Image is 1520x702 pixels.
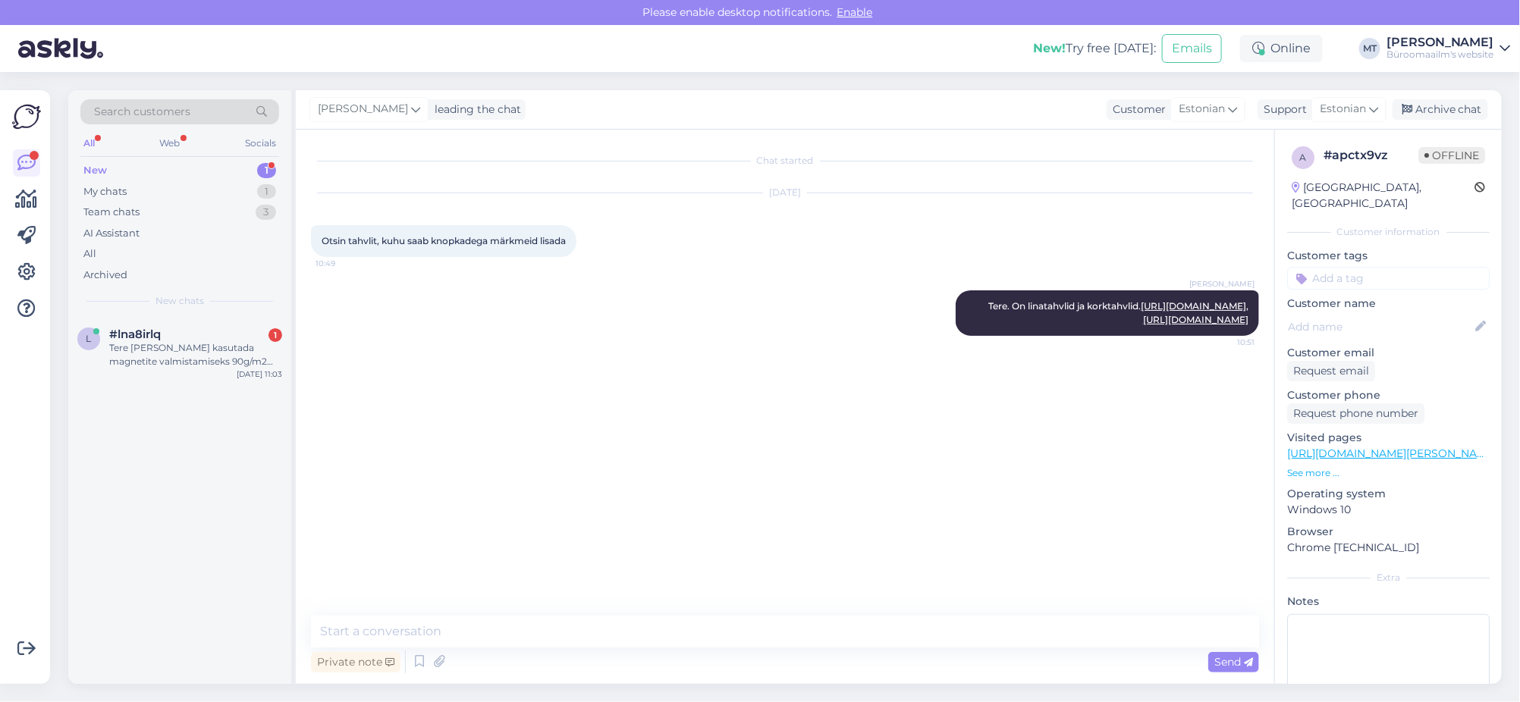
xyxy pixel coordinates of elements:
[1189,278,1255,290] span: [PERSON_NAME]
[1387,36,1511,61] a: [PERSON_NAME]Büroomaailm's website
[1033,39,1156,58] div: Try free [DATE]:
[1287,296,1490,312] p: Customer name
[83,205,140,220] div: Team chats
[1418,147,1485,164] span: Offline
[83,246,96,262] div: All
[1287,387,1490,403] p: Customer phone
[157,133,184,153] div: Web
[1287,502,1490,518] p: Windows 10
[1393,99,1488,120] div: Archive chat
[1287,403,1424,424] div: Request phone number
[83,184,127,199] div: My chats
[1287,447,1496,460] a: [URL][DOMAIN_NAME][PERSON_NAME]
[322,235,566,246] span: Otsin tahvlit, kuhu saab knopkadega märkmeid lisada
[242,133,279,153] div: Socials
[1287,524,1490,540] p: Browser
[1387,49,1494,61] div: Büroomaailm's website
[257,184,276,199] div: 1
[86,333,92,344] span: l
[1287,248,1490,264] p: Customer tags
[1179,101,1225,118] span: Estonian
[1287,594,1490,610] p: Notes
[1141,300,1246,312] a: [URL][DOMAIN_NAME]
[257,163,276,178] div: 1
[269,328,282,342] div: 1
[429,102,521,118] div: leading the chat
[1320,101,1366,118] span: Estonian
[988,300,1248,325] span: Tere. On linatahvlid ja korktahvlid. ,
[1359,38,1380,59] div: MT
[1240,35,1323,62] div: Online
[1287,361,1375,381] div: Request email
[1143,314,1248,325] a: [URL][DOMAIN_NAME]
[316,258,372,269] span: 10:49
[80,133,98,153] div: All
[155,294,204,308] span: New chats
[1287,571,1490,584] div: Extra
[12,102,41,131] img: Askly Logo
[109,327,161,341] span: #lna8irlq
[109,341,282,368] div: Tere [PERSON_NAME] kasutada magnetite valmistamiseks 90g/m2 paberit et pildid oleksid ilusad ja e...
[311,154,1259,168] div: Chat started
[1292,180,1474,212] div: [GEOGRAPHIC_DATA], [GEOGRAPHIC_DATA]
[256,205,276,220] div: 3
[1258,102,1307,118] div: Support
[1287,345,1490,361] p: Customer email
[1387,36,1494,49] div: [PERSON_NAME]
[1198,337,1255,348] span: 10:51
[1287,267,1490,290] input: Add a tag
[311,186,1259,199] div: [DATE]
[1287,486,1490,502] p: Operating system
[1300,152,1307,163] span: a
[83,226,140,241] div: AI Assistant
[1287,225,1490,239] div: Customer information
[1033,41,1066,55] b: New!
[83,163,107,178] div: New
[833,5,878,19] span: Enable
[1287,430,1490,446] p: Visited pages
[83,268,127,283] div: Archived
[1214,655,1253,669] span: Send
[94,104,190,120] span: Search customers
[318,101,408,118] span: [PERSON_NAME]
[1324,146,1418,165] div: # apctx9vz
[1162,34,1222,63] button: Emails
[237,368,282,380] div: [DATE] 11:03
[1107,102,1166,118] div: Customer
[1287,540,1490,556] p: Chrome [TECHNICAL_ID]
[1288,318,1472,335] input: Add name
[311,652,400,672] div: Private note
[1287,466,1490,480] p: See more ...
